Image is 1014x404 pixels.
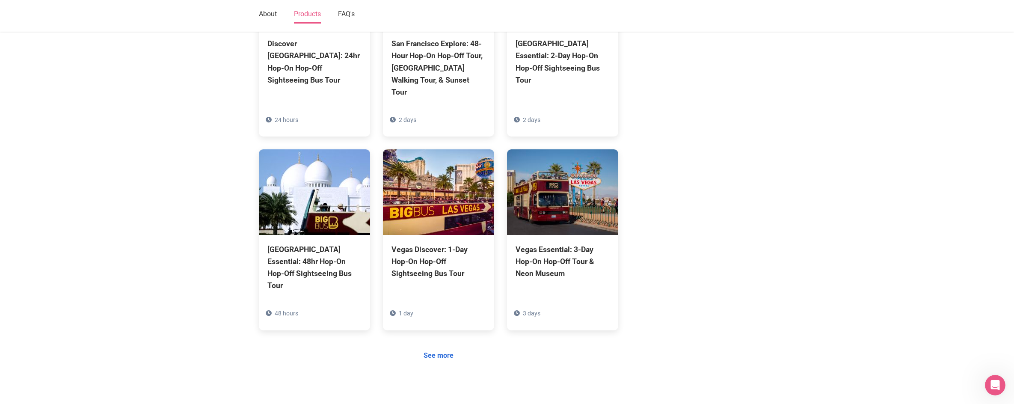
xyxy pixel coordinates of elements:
[523,116,540,123] span: 2 days
[985,375,1005,395] iframe: Intercom live chat
[294,6,321,24] a: Products
[259,6,277,24] a: About
[391,244,486,279] div: Vegas Discover: 1-Day Hop-On Hop-Off Sightseeing Bus Tour
[267,38,362,86] div: Discover [GEOGRAPHIC_DATA]: 24hr Hop-On Hop-Off Sightseeing Bus Tour
[267,244,362,292] div: [GEOGRAPHIC_DATA] Essential: 48hr Hop-On Hop-Off Sightseeing Bus Tour
[259,149,370,235] img: Abu Dhabi Essential: 48hr Hop-On Hop-Off Sightseeing Bus Tour
[383,149,494,235] img: Vegas Discover: 1-Day Hop-On Hop-Off Sightseeing Bus Tour
[391,38,486,98] div: San Francisco Explore: 48-Hour Hop-On Hop-Off Tour, [GEOGRAPHIC_DATA] Walking Tour, & Sunset Tour
[399,116,416,123] span: 2 days
[338,6,355,24] a: FAQ's
[275,116,298,123] span: 24 hours
[516,38,610,86] div: [GEOGRAPHIC_DATA] Essential: 2-Day Hop-On Hop-Off Sightseeing Bus Tour
[507,149,618,318] a: Vegas Essential: 3-Day Hop-On Hop-Off Tour & Neon Museum 3 days
[259,149,370,330] a: [GEOGRAPHIC_DATA] Essential: 48hr Hop-On Hop-Off Sightseeing Bus Tour 48 hours
[383,149,494,318] a: Vegas Discover: 1-Day Hop-On Hop-Off Sightseeing Bus Tour 1 day
[399,310,413,317] span: 1 day
[507,149,618,235] img: Vegas Essential: 3-Day Hop-On Hop-Off Tour & Neon Museum
[418,348,459,364] a: See more
[275,310,298,317] span: 48 hours
[516,244,610,279] div: Vegas Essential: 3-Day Hop-On Hop-Off Tour & Neon Museum
[523,310,540,317] span: 3 days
